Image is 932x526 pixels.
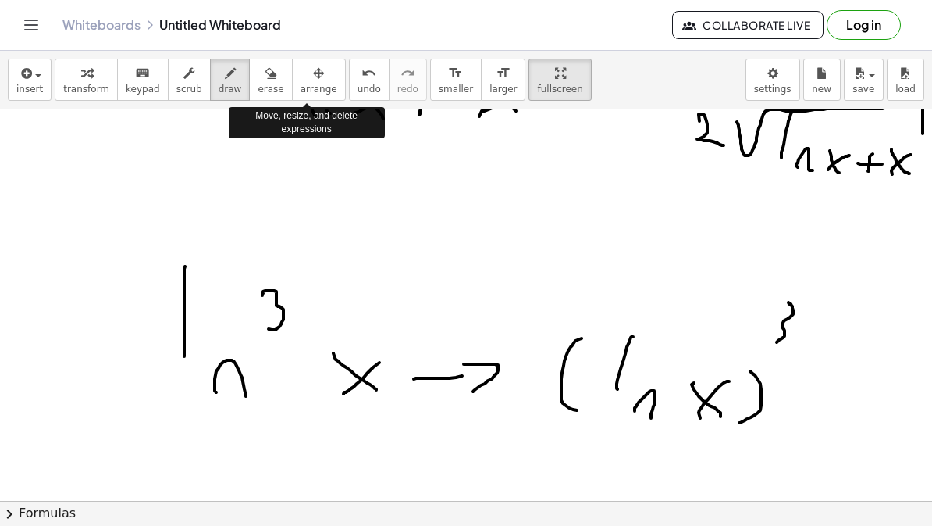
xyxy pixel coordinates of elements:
[62,17,141,33] a: Whiteboards
[672,11,824,39] button: Collaborate Live
[389,59,427,101] button: redoredo
[117,59,169,101] button: keyboardkeypad
[55,59,118,101] button: transform
[358,84,381,95] span: undo
[430,59,482,101] button: format_sizesmaller
[489,84,517,95] span: larger
[754,84,791,95] span: settings
[812,84,831,95] span: new
[8,59,52,101] button: insert
[685,18,810,32] span: Collaborate Live
[361,64,376,83] i: undo
[827,10,901,40] button: Log in
[126,84,160,95] span: keypad
[745,59,800,101] button: settings
[887,59,924,101] button: load
[210,59,251,101] button: draw
[63,84,109,95] span: transform
[528,59,591,101] button: fullscreen
[349,59,390,101] button: undoundo
[219,84,242,95] span: draw
[852,84,874,95] span: save
[176,84,202,95] span: scrub
[895,84,916,95] span: load
[400,64,415,83] i: redo
[448,64,463,83] i: format_size
[135,64,150,83] i: keyboard
[16,84,43,95] span: insert
[19,13,44,38] button: Toggle navigation
[481,59,525,101] button: format_sizelarger
[168,59,211,101] button: scrub
[249,59,292,101] button: erase
[229,107,385,138] div: Move, resize, and delete expressions
[803,59,841,101] button: new
[844,59,884,101] button: save
[537,84,582,95] span: fullscreen
[301,84,337,95] span: arrange
[258,84,283,95] span: erase
[439,84,473,95] span: smaller
[292,59,346,101] button: arrange
[397,84,418,95] span: redo
[496,64,510,83] i: format_size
